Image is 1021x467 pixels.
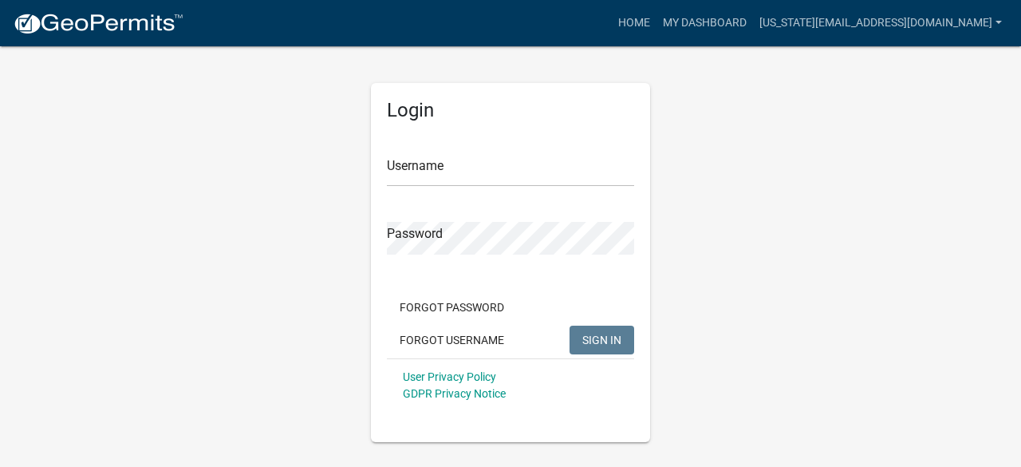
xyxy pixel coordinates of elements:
button: SIGN IN [570,326,634,354]
button: Forgot Username [387,326,517,354]
h5: Login [387,99,634,122]
a: User Privacy Policy [403,370,496,383]
a: [US_STATE][EMAIL_ADDRESS][DOMAIN_NAME] [753,8,1008,38]
button: Forgot Password [387,293,517,322]
span: SIGN IN [582,333,621,346]
a: Home [612,8,656,38]
a: My Dashboard [656,8,753,38]
a: GDPR Privacy Notice [403,387,506,400]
